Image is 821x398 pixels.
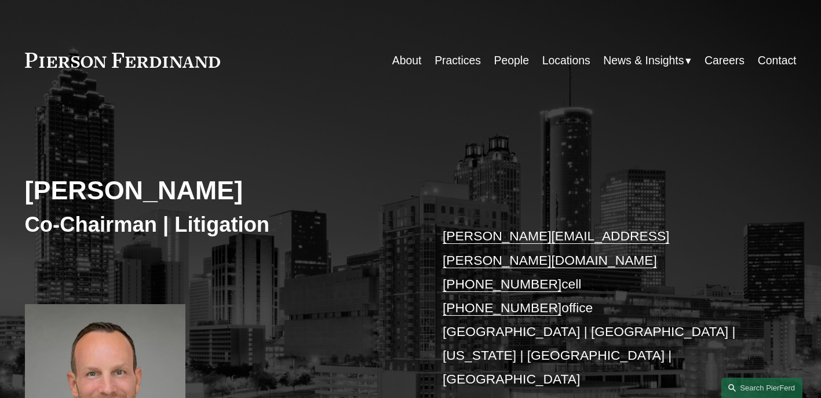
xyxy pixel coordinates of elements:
a: folder dropdown [603,49,691,72]
a: About [392,49,422,72]
a: [PERSON_NAME][EMAIL_ADDRESS][PERSON_NAME][DOMAIN_NAME] [443,228,669,267]
a: Contact [758,49,797,72]
h3: Co-Chairman | Litigation [25,211,411,238]
a: [PHONE_NUMBER] [443,300,561,315]
a: Locations [542,49,590,72]
span: News & Insights [603,50,684,71]
a: Careers [705,49,745,72]
a: Search this site [721,378,802,398]
h2: [PERSON_NAME] [25,175,411,206]
a: Practices [435,49,481,72]
a: [PHONE_NUMBER] [443,276,561,291]
a: People [494,49,529,72]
